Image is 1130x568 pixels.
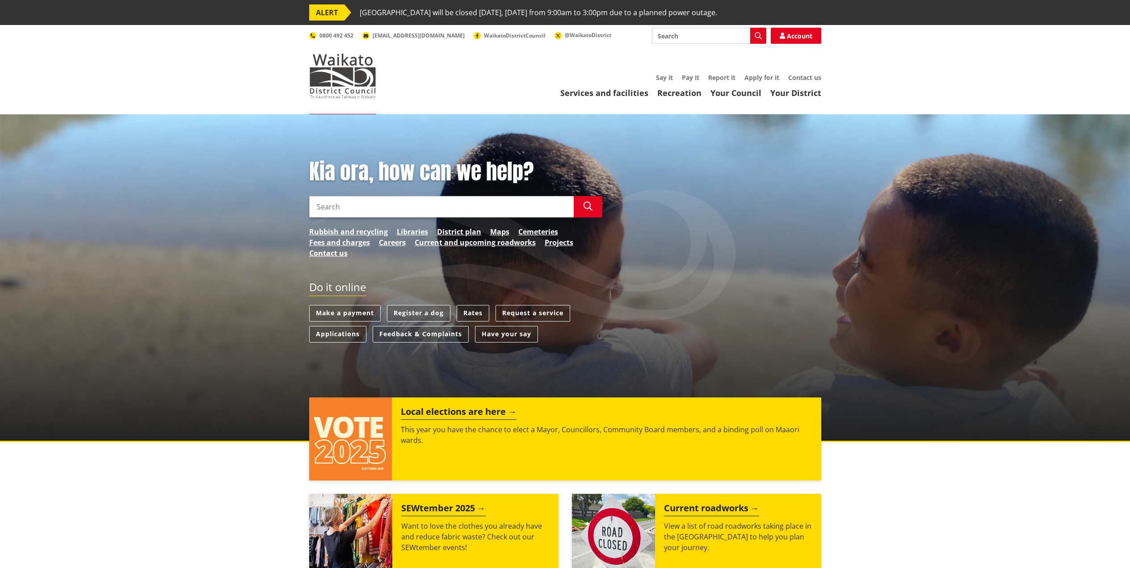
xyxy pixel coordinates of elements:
[373,32,465,39] span: [EMAIL_ADDRESS][DOMAIN_NAME]
[387,305,450,322] a: Register a dog
[309,4,344,21] span: ALERT
[496,305,570,322] a: Request a service
[770,88,821,98] a: Your District
[682,73,699,82] a: Pay it
[309,32,353,39] a: 0800 492 452
[379,237,406,248] a: Careers
[657,88,702,98] a: Recreation
[309,397,821,480] a: Local elections are here This year you have the chance to elect a Mayor, Councillors, Community B...
[309,281,366,297] h2: Do it online
[664,503,759,516] h2: Current roadworks
[475,326,538,342] a: Have your say
[309,237,370,248] a: Fees and charges
[545,237,573,248] a: Projects
[360,4,717,21] span: [GEOGRAPHIC_DATA] will be closed [DATE], [DATE] from 9:00am to 3:00pm due to a planned power outage.
[362,32,465,39] a: [EMAIL_ADDRESS][DOMAIN_NAME]
[490,226,509,237] a: Maps
[565,31,611,39] span: @WaikatoDistrict
[474,32,546,39] a: WaikatoDistrictCouncil
[708,73,735,82] a: Report it
[401,406,517,420] h2: Local elections are here
[309,159,602,185] h1: Kia ora, how can we help?
[656,73,673,82] a: Say it
[319,32,353,39] span: 0800 492 452
[309,196,574,217] input: Search input
[771,28,821,44] a: Account
[457,305,489,322] a: Rates
[554,31,611,39] a: @WaikatoDistrict
[309,305,381,322] a: Make a payment
[309,226,388,237] a: Rubbish and recycling
[401,521,550,553] p: Want to love the clothes you already have and reduce fabric waste? Check out our SEWtember events!
[401,503,486,516] h2: SEWtember 2025
[484,32,546,39] span: WaikatoDistrictCouncil
[397,226,428,237] a: Libraries
[744,73,779,82] a: Apply for it
[415,237,536,248] a: Current and upcoming roadworks
[664,521,812,553] p: View a list of road roadworks taking place in the [GEOGRAPHIC_DATA] to help you plan your journey.
[309,326,366,342] a: Applications
[309,54,376,98] img: Waikato District Council - Te Kaunihera aa Takiwaa o Waikato
[373,326,469,342] a: Feedback & Complaints
[560,88,648,98] a: Services and facilities
[652,28,766,44] input: Search input
[309,248,348,259] a: Contact us
[401,424,812,446] p: This year you have the chance to elect a Mayor, Councillors, Community Board members, and a bindi...
[518,226,558,237] a: Cemeteries
[710,88,761,98] a: Your Council
[437,226,481,237] a: District plan
[309,397,392,480] img: Vote 2025
[788,73,821,82] a: Contact us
